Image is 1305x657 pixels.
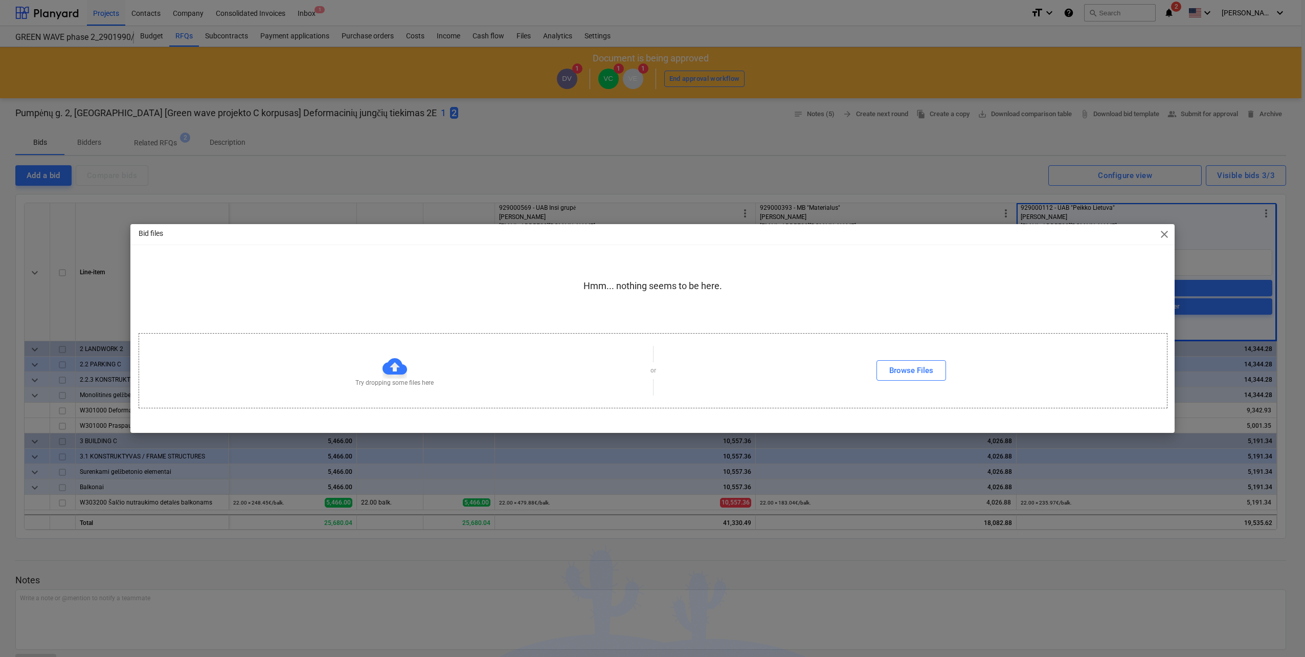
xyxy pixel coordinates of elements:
iframe: Chat Widget [1254,608,1305,657]
button: Browse Files [876,360,946,381]
p: or [650,366,656,375]
div: Try dropping some files hereorBrowse Files [139,333,1167,408]
span: close [1158,228,1171,240]
p: Try dropping some files here [355,379,434,387]
p: Hmm... nothing seems to be here. [583,280,722,292]
p: Bid files [139,228,163,239]
div: Browse Files [889,364,933,377]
